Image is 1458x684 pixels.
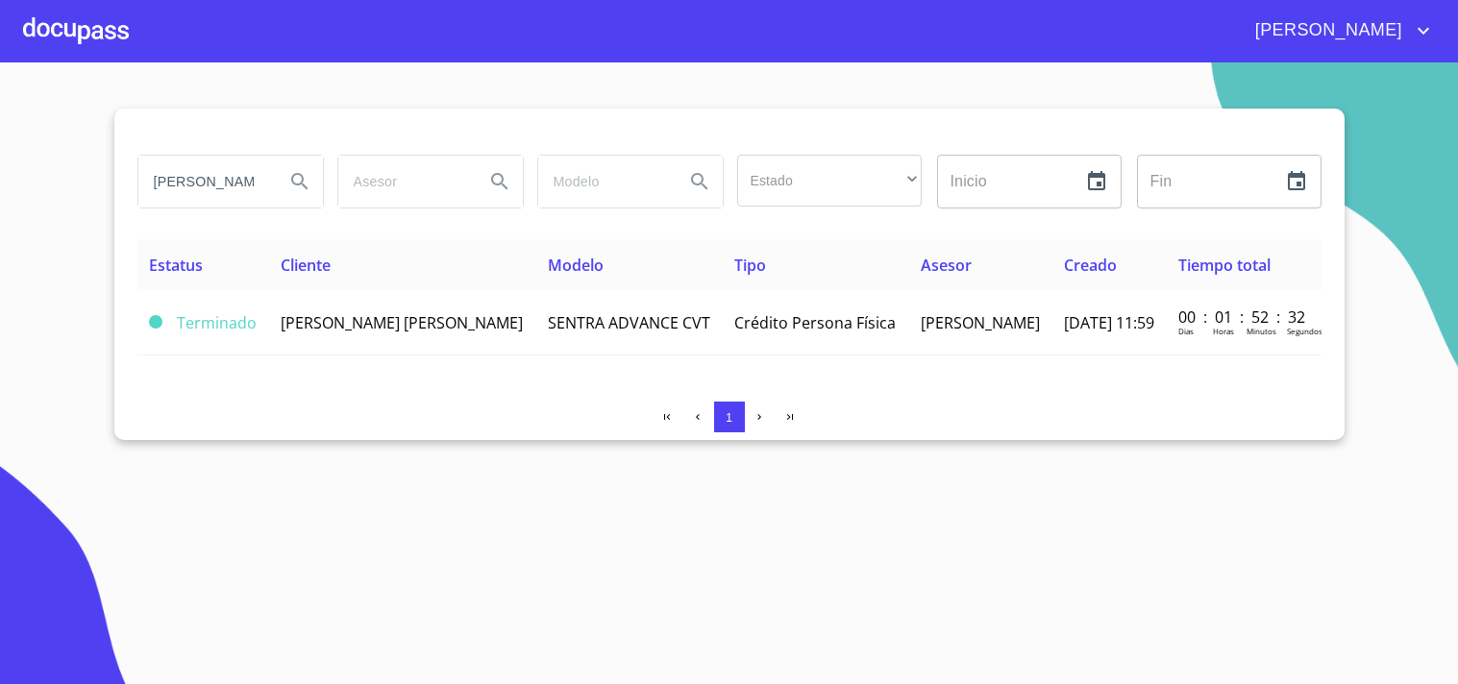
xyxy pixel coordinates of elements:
[1178,306,1308,328] p: 00 : 01 : 52 : 32
[277,159,323,205] button: Search
[281,255,331,276] span: Cliente
[714,402,745,432] button: 1
[921,255,972,276] span: Asesor
[921,312,1040,333] span: [PERSON_NAME]
[138,156,269,208] input: search
[1064,312,1154,333] span: [DATE] 11:59
[149,315,162,329] span: Terminado
[1213,326,1234,336] p: Horas
[548,255,604,276] span: Modelo
[737,155,922,207] div: ​
[1241,15,1412,46] span: [PERSON_NAME]
[281,312,523,333] span: [PERSON_NAME] [PERSON_NAME]
[338,156,469,208] input: search
[177,312,257,333] span: Terminado
[1247,326,1276,336] p: Minutos
[1178,326,1194,336] p: Dias
[1178,255,1271,276] span: Tiempo total
[734,255,766,276] span: Tipo
[538,156,669,208] input: search
[677,159,723,205] button: Search
[149,255,203,276] span: Estatus
[726,410,732,425] span: 1
[1064,255,1117,276] span: Creado
[548,312,710,333] span: SENTRA ADVANCE CVT
[1241,15,1435,46] button: account of current user
[477,159,523,205] button: Search
[734,312,896,333] span: Crédito Persona Física
[1287,326,1322,336] p: Segundos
